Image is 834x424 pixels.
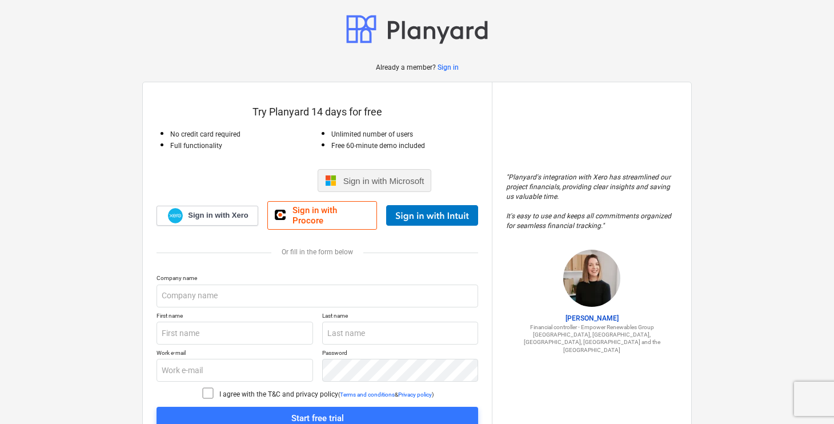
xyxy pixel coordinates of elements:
a: Privacy policy [398,391,432,398]
p: Already a member? [376,63,438,73]
p: No credit card required [170,130,318,139]
p: [PERSON_NAME] [506,314,677,323]
a: Sign in with Procore [267,201,377,230]
p: Free 60-minute demo included [331,141,479,151]
img: Xero logo [168,208,183,223]
a: Terms and conditions [340,391,395,398]
iframe: Sign in with Google Button [198,168,314,193]
p: " Planyard's integration with Xero has streamlined our project financials, providing clear insigh... [506,173,677,231]
img: Sharon Brown [563,250,620,307]
div: Or fill in the form below [157,248,478,256]
input: Company name [157,285,478,307]
p: Unlimited number of users [331,130,479,139]
p: I agree with the T&C and privacy policy [219,390,338,399]
p: Full functionality [170,141,318,151]
input: First name [157,322,313,345]
p: Try Planyard 14 days for free [157,105,478,119]
input: Work e-mail [157,359,313,382]
span: Sign in with Microsoft [343,176,424,186]
p: First name [157,312,313,322]
input: Last name [322,322,479,345]
p: [GEOGRAPHIC_DATA], [GEOGRAPHIC_DATA], [GEOGRAPHIC_DATA], [GEOGRAPHIC_DATA] and the [GEOGRAPHIC_DATA] [506,331,677,354]
p: Work e-mail [157,349,313,359]
p: Financial controller - Empower Renewables Group [506,323,677,331]
span: Sign in with Xero [188,210,248,221]
p: ( & ) [338,391,434,398]
a: Sign in with Xero [157,206,258,226]
p: Last name [322,312,479,322]
p: Company name [157,274,478,284]
p: Password [322,349,479,359]
span: Sign in with Procore [292,205,370,226]
a: Sign in [438,63,459,73]
img: Microsoft logo [325,175,336,186]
